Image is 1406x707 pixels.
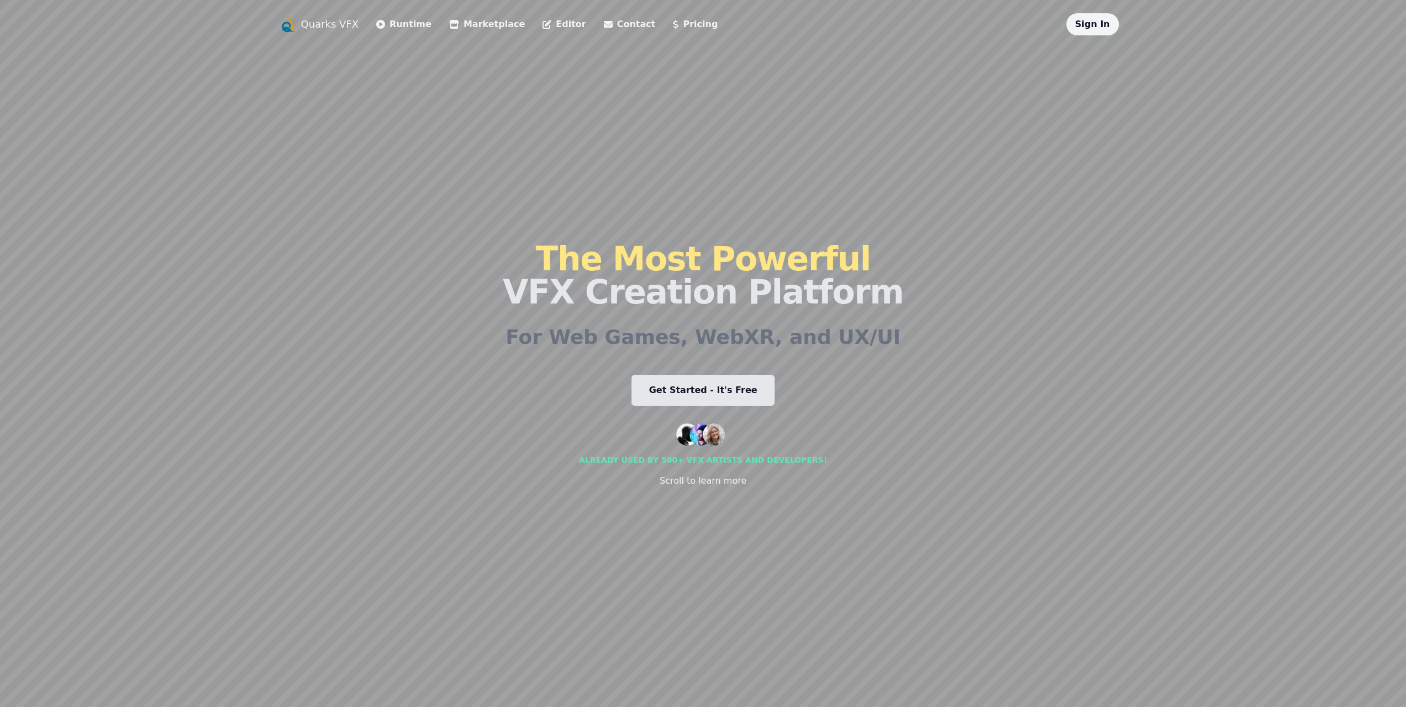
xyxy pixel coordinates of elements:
h1: VFX Creation Platform [503,242,903,308]
a: Marketplace [449,18,525,31]
a: Runtime [376,18,431,31]
img: customer 2 [689,423,712,446]
a: Pricing [673,18,718,31]
a: Quarks VFX [301,17,359,32]
a: Get Started - It's Free [631,375,775,406]
div: Already used by 500+ vfx artists and developers! [579,454,827,465]
img: customer 3 [703,423,725,446]
img: customer 1 [676,423,698,446]
div: Scroll to learn more [660,474,746,488]
a: Editor [543,18,586,31]
span: The Most Powerful [535,239,870,278]
a: Contact [604,18,656,31]
h2: For Web Games, WebXR, and UX/UI [505,326,901,348]
a: Sign In [1075,19,1110,29]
